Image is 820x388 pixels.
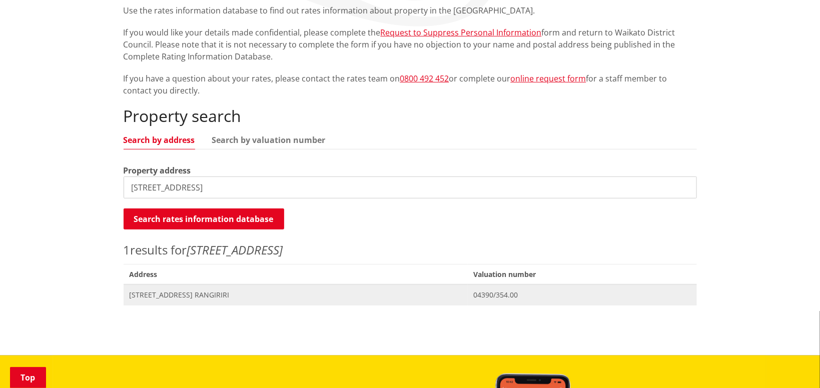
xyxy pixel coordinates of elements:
p: Use the rates information database to find out rates information about property in the [GEOGRAPHI... [124,4,697,16]
a: 0800 492 452 [400,73,449,84]
span: 04390/354.00 [474,290,691,300]
span: [STREET_ADDRESS] RANGIRIRI [130,290,462,300]
span: Valuation number [468,264,697,284]
p: If you would like your details made confidential, please complete the form and return to Waikato ... [124,26,697,62]
label: Property address [124,164,191,176]
span: 1 [124,241,131,258]
a: online request form [511,73,586,84]
a: Search by valuation number [212,136,326,144]
span: Address [124,264,468,284]
p: If you have a question about your rates, please contact the rates team on or complete our for a s... [124,72,697,96]
a: [STREET_ADDRESS] RANGIRIRI 04390/354.00 [124,284,697,305]
a: Search by address [124,136,195,144]
a: Top [10,367,46,388]
input: e.g. Duke Street NGARUAWAHIA [124,176,697,198]
a: Request to Suppress Personal Information [381,27,542,38]
iframe: Messenger Launcher [774,346,810,382]
button: Search rates information database [124,208,284,229]
p: results for [124,241,697,259]
h2: Property search [124,106,697,125]
em: [STREET_ADDRESS] [187,241,283,258]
